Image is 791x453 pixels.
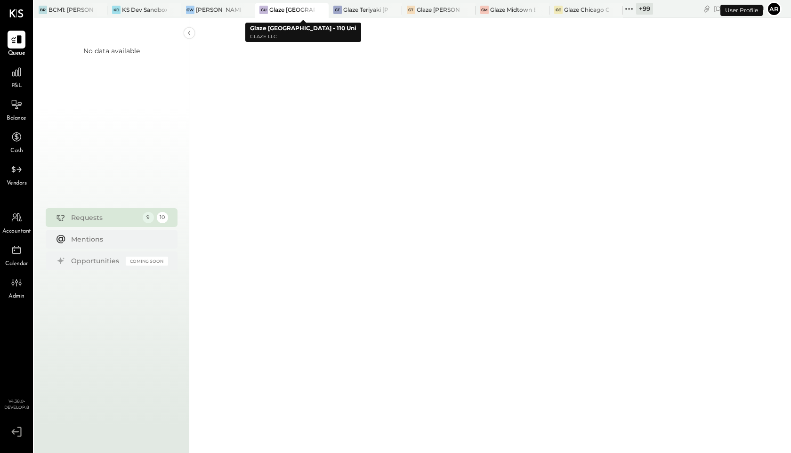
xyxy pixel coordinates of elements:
div: GU [259,6,268,14]
div: Glaze Chicago Ghost - West River Rice LLC [564,6,609,14]
div: GM [480,6,489,14]
span: P&L [11,82,22,90]
div: [PERSON_NAME] - Glaze Williamsburg One LLC [196,6,241,14]
a: Calendar [0,241,32,268]
div: GC [554,6,563,14]
a: Queue [0,31,32,58]
b: Glaze [GEOGRAPHIC_DATA] - 110 Uni [250,24,356,32]
div: Requests [71,213,138,222]
div: Glaze [GEOGRAPHIC_DATA] - 110 Uni [269,6,314,14]
a: Vendors [0,161,32,188]
div: BR [39,6,47,14]
div: Glaze Midtown East - Glaze Lexington One LLC [490,6,535,14]
span: Queue [8,49,25,58]
div: GT [333,6,342,14]
div: + 99 [636,3,653,15]
div: Opportunities [71,256,121,266]
div: KD [112,6,121,14]
div: Mentions [71,235,163,244]
span: Vendors [7,179,27,188]
a: Admin [0,274,32,301]
a: Cash [0,128,32,155]
div: User Profile [720,5,763,16]
div: KS Dev Sandbox [122,6,167,14]
div: GW [186,6,194,14]
a: P&L [0,63,32,90]
div: 10 [157,212,168,223]
div: GT [407,6,415,14]
div: copy link [702,4,711,14]
div: Glaze Teriyaki [PERSON_NAME] Street - [PERSON_NAME] River [PERSON_NAME] LLC [343,6,388,14]
a: Accountant [0,209,32,236]
a: Balance [0,96,32,123]
span: Accountant [2,227,31,236]
div: [DATE] [714,4,764,13]
div: 9 [143,212,154,223]
span: Admin [8,292,24,301]
button: Ar [767,1,782,16]
div: Coming Soon [126,257,168,266]
p: Glaze LLC [250,33,356,41]
div: Glaze [PERSON_NAME] [PERSON_NAME] LLC [417,6,461,14]
div: BCM1: [PERSON_NAME] Kitchen Bar Market [48,6,93,14]
div: No data available [83,46,140,56]
span: Balance [7,114,26,123]
span: Cash [10,147,23,155]
span: Calendar [5,260,28,268]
